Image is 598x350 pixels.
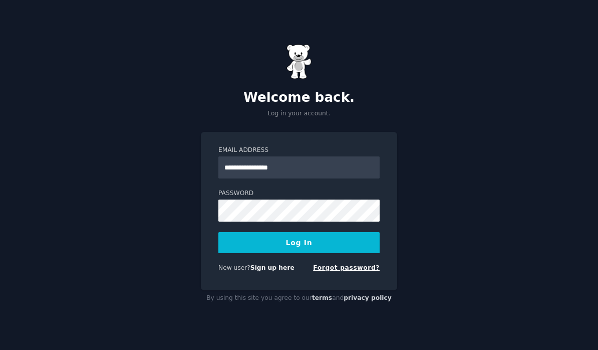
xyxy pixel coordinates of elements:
[312,294,332,301] a: terms
[218,232,380,253] button: Log In
[218,264,250,271] span: New user?
[344,294,392,301] a: privacy policy
[250,264,294,271] a: Sign up here
[201,109,397,118] p: Log in your account.
[313,264,380,271] a: Forgot password?
[218,146,380,155] label: Email Address
[201,290,397,306] div: By using this site you agree to our and
[286,44,312,79] img: Gummy Bear
[218,189,380,198] label: Password
[201,90,397,106] h2: Welcome back.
